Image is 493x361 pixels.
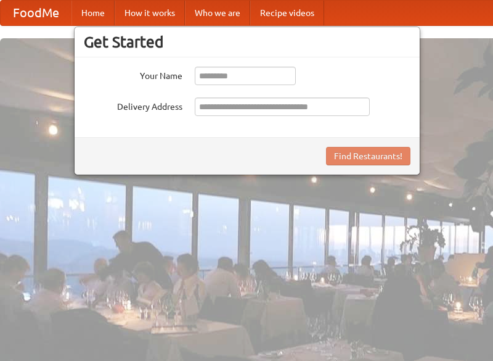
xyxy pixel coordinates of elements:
a: How it works [115,1,185,25]
a: Recipe videos [250,1,324,25]
h3: Get Started [84,33,410,51]
label: Your Name [84,67,182,82]
a: FoodMe [1,1,71,25]
button: Find Restaurants! [326,147,410,165]
label: Delivery Address [84,98,182,113]
a: Who we are [185,1,250,25]
a: Home [71,1,115,25]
